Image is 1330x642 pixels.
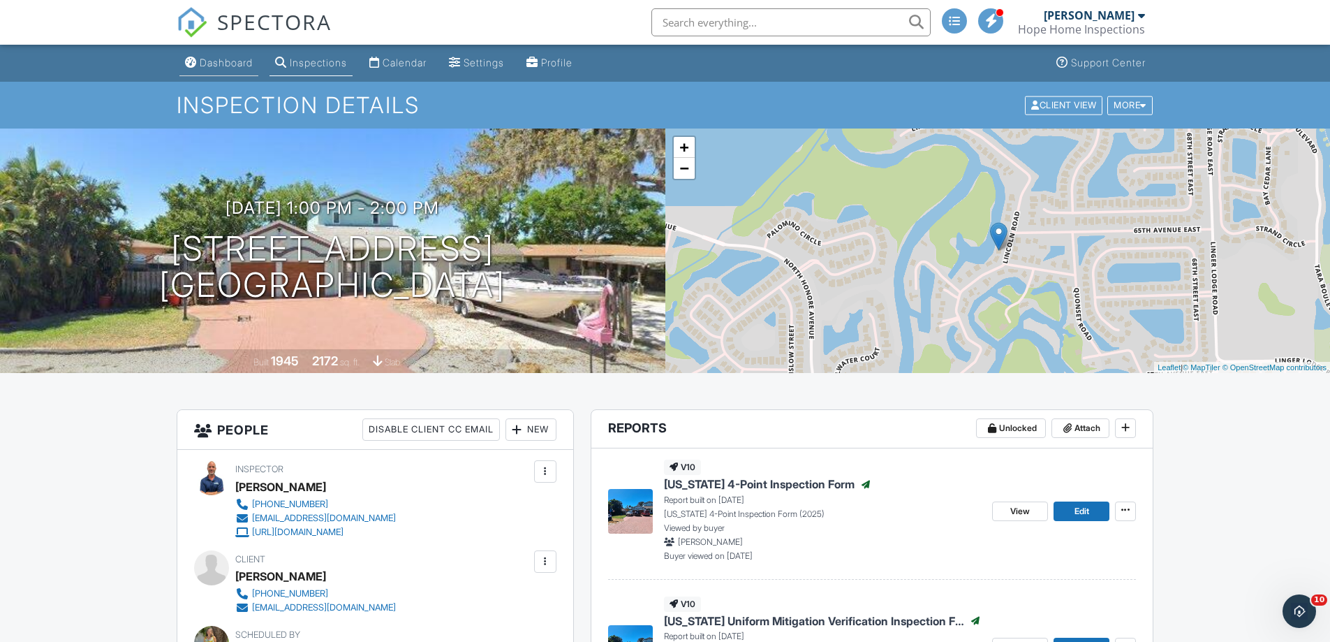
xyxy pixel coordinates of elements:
div: [URL][DOMAIN_NAME] [252,527,343,538]
div: Support Center [1071,57,1146,68]
div: [EMAIL_ADDRESS][DOMAIN_NAME] [252,513,396,524]
input: Search everything... [651,8,931,36]
div: Disable Client CC Email [362,418,500,441]
span: Inspector [235,464,283,474]
a: [EMAIL_ADDRESS][DOMAIN_NAME] [235,601,396,615]
span: sq. ft. [340,357,360,367]
div: [PHONE_NUMBER] [252,499,328,510]
div: [PERSON_NAME] [235,566,326,587]
a: Client View [1024,99,1106,110]
div: New [505,418,556,441]
div: 2172 [312,353,338,368]
h3: People [177,410,573,450]
a: © MapTiler [1183,363,1220,372]
div: [PHONE_NUMBER] [252,588,328,599]
div: 1945 [271,353,299,368]
iframe: Intercom live chat [1283,594,1316,628]
h3: [DATE] 1:00 pm - 2:00 pm [226,198,439,217]
a: Settings [443,50,510,76]
span: Built [253,357,269,367]
div: More [1107,96,1153,115]
div: [PERSON_NAME] [1044,8,1135,22]
a: Inspections [269,50,353,76]
div: | [1154,362,1330,374]
a: Zoom out [674,158,695,179]
div: [EMAIL_ADDRESS][DOMAIN_NAME] [252,602,396,613]
div: [PERSON_NAME] [235,476,326,497]
a: Dashboard [179,50,258,76]
a: © OpenStreetMap contributors [1222,363,1327,372]
h1: [STREET_ADDRESS] [GEOGRAPHIC_DATA] [159,231,505,305]
img: The Best Home Inspection Software - Spectora [177,7,207,38]
div: Client View [1025,96,1102,115]
a: [URL][DOMAIN_NAME] [235,525,396,539]
a: Profile [521,50,578,76]
span: 10 [1311,594,1327,606]
span: SPECTORA [217,7,332,36]
a: Zoom in [674,137,695,158]
span: slab [385,357,400,367]
span: Scheduled By [235,629,300,640]
a: [PHONE_NUMBER] [235,587,396,601]
a: Support Center [1051,50,1151,76]
span: Client [235,554,265,564]
a: SPECTORA [177,19,332,48]
div: Hope Home Inspections [1018,22,1145,36]
div: Inspections [290,57,347,68]
div: Dashboard [200,57,253,68]
a: Calendar [364,50,432,76]
div: Profile [541,57,572,68]
div: Calendar [383,57,427,68]
div: Settings [464,57,504,68]
h1: Inspection Details [177,93,1154,117]
a: [PHONE_NUMBER] [235,497,396,511]
a: [EMAIL_ADDRESS][DOMAIN_NAME] [235,511,396,525]
a: Leaflet [1158,363,1181,372]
